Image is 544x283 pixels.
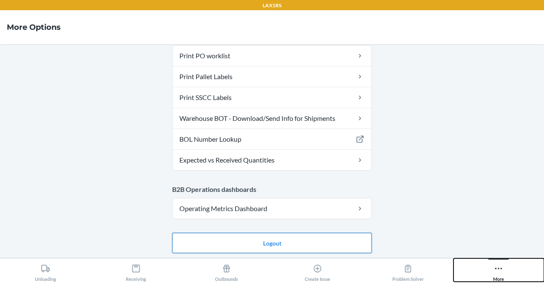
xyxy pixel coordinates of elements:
h4: More Options [7,22,61,33]
button: Create Issue [272,258,363,282]
a: Print PO worklist [173,46,371,66]
div: Receiving [126,260,146,282]
a: Print SSCC Labels [173,87,371,108]
a: BOL Number Lookup [173,129,371,149]
button: Outbounds [181,258,272,282]
div: More [493,260,504,282]
div: Create Issue [305,260,330,282]
a: Expected vs Received Quantities [173,150,371,170]
div: Unloading [35,260,56,282]
p: B2B Operations dashboards [172,184,372,194]
button: Problem Solver [363,258,453,282]
button: More [453,258,544,282]
a: Print Pallet Labels [173,66,371,87]
a: Warehouse BOT - Download/Send Info for Shipments [173,108,371,129]
button: Receiving [91,258,181,282]
div: Problem Solver [392,260,424,282]
button: Logout [172,233,372,253]
p: LAX1RS [263,2,281,9]
a: Operating Metrics Dashboard [173,198,371,219]
div: Outbounds [215,260,238,282]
